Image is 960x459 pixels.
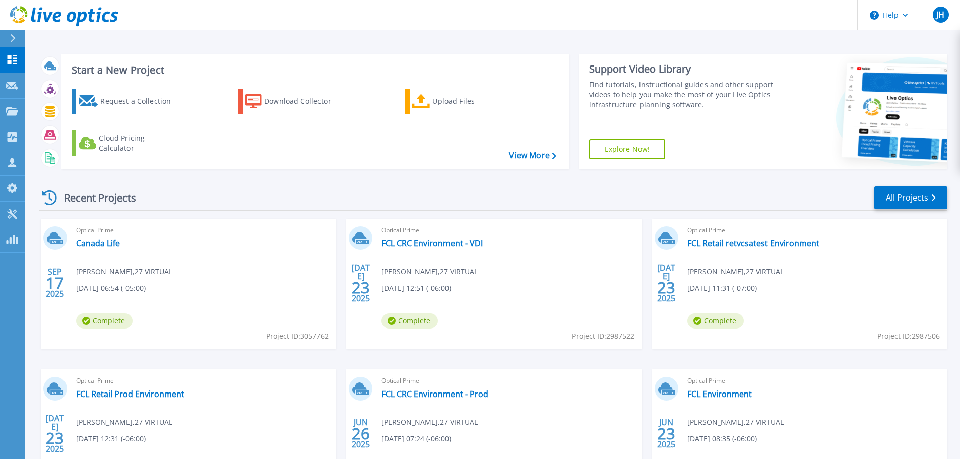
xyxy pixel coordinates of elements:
[76,266,172,277] span: [PERSON_NAME] , 27 VIRTUAL
[100,91,181,111] div: Request a Collection
[76,417,172,428] span: [PERSON_NAME] , 27 VIRTUAL
[76,433,146,444] span: [DATE] 12:31 (-06:00)
[405,89,518,114] a: Upload Files
[72,89,184,114] a: Request a Collection
[657,283,675,292] span: 23
[46,279,64,287] span: 17
[509,151,556,160] a: View More
[687,433,757,444] span: [DATE] 08:35 (-06:00)
[657,429,675,438] span: 23
[45,415,65,452] div: [DATE] 2025
[589,80,777,110] div: Find tutorials, instructional guides and other support videos to help you make the most of your L...
[589,139,666,159] a: Explore Now!
[687,225,941,236] span: Optical Prime
[877,331,940,342] span: Project ID: 2987506
[72,130,184,156] a: Cloud Pricing Calculator
[687,375,941,386] span: Optical Prime
[76,375,330,386] span: Optical Prime
[936,11,944,19] span: JH
[687,313,744,329] span: Complete
[46,434,64,442] span: 23
[76,313,133,329] span: Complete
[589,62,777,76] div: Support Video Library
[351,415,370,452] div: JUN 2025
[381,433,451,444] span: [DATE] 07:24 (-06:00)
[39,185,150,210] div: Recent Projects
[99,133,179,153] div: Cloud Pricing Calculator
[381,238,483,248] a: FCL CRC Environment - VDI
[687,417,784,428] span: [PERSON_NAME] , 27 VIRTUAL
[266,331,329,342] span: Project ID: 3057762
[432,91,513,111] div: Upload Files
[687,283,757,294] span: [DATE] 11:31 (-07:00)
[76,238,120,248] a: Canada Life
[381,375,635,386] span: Optical Prime
[352,429,370,438] span: 26
[657,415,676,452] div: JUN 2025
[351,265,370,301] div: [DATE] 2025
[45,265,65,301] div: SEP 2025
[381,417,478,428] span: [PERSON_NAME] , 27 VIRTUAL
[381,266,478,277] span: [PERSON_NAME] , 27 VIRTUAL
[874,186,947,209] a: All Projects
[76,389,184,399] a: FCL Retail Prod Environment
[572,331,634,342] span: Project ID: 2987522
[381,313,438,329] span: Complete
[264,91,345,111] div: Download Collector
[687,238,819,248] a: FCL Retail retvcsatest Environment
[72,64,556,76] h3: Start a New Project
[381,283,451,294] span: [DATE] 12:51 (-06:00)
[657,265,676,301] div: [DATE] 2025
[687,266,784,277] span: [PERSON_NAME] , 27 VIRTUAL
[352,283,370,292] span: 23
[687,389,752,399] a: FCL Environment
[76,225,330,236] span: Optical Prime
[381,225,635,236] span: Optical Prime
[238,89,351,114] a: Download Collector
[76,283,146,294] span: [DATE] 06:54 (-05:00)
[381,389,488,399] a: FCL CRC Environment - Prod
